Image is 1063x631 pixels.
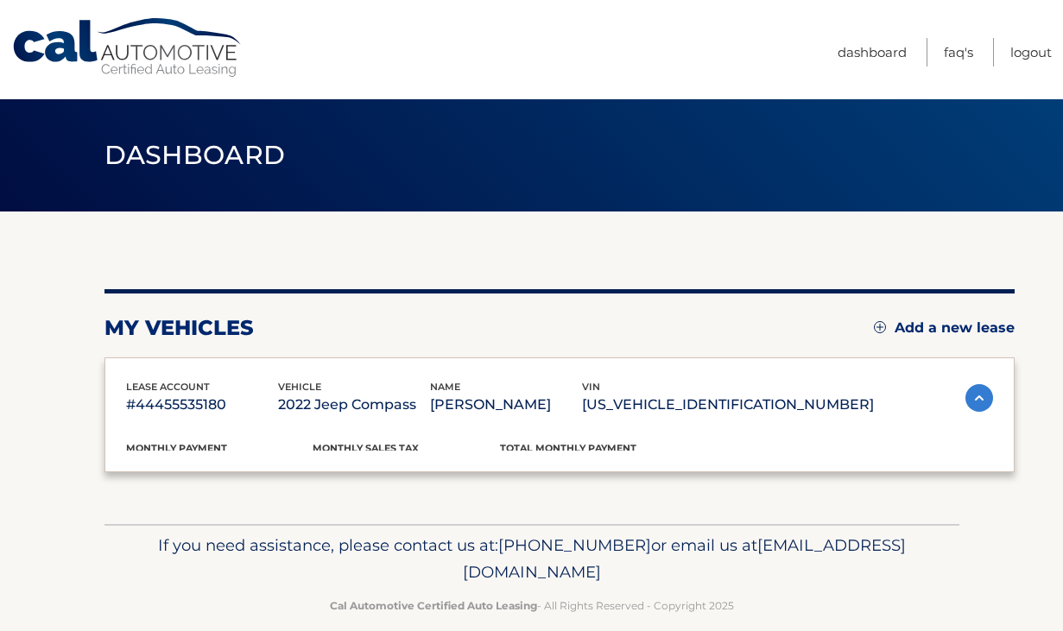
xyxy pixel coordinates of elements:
span: Monthly Payment [126,442,227,454]
a: Add a new lease [874,319,1015,337]
p: [US_VEHICLE_IDENTIFICATION_NUMBER] [582,393,874,417]
span: vehicle [278,381,321,393]
a: Logout [1010,38,1052,66]
span: Total Monthly Payment [500,442,636,454]
h2: my vehicles [104,315,254,341]
a: Dashboard [838,38,907,66]
p: 2022 Jeep Compass [278,393,430,417]
span: [PHONE_NUMBER] [498,535,651,555]
p: If you need assistance, please contact us at: or email us at [116,532,948,587]
p: [PERSON_NAME] [430,393,582,417]
p: - All Rights Reserved - Copyright 2025 [116,596,948,615]
a: Cal Automotive [11,17,244,79]
img: accordion-active.svg [965,384,993,412]
span: Monthly sales Tax [313,442,419,454]
span: Dashboard [104,139,286,171]
strong: Cal Automotive Certified Auto Leasing [330,599,537,612]
span: name [430,381,460,393]
img: add.svg [874,321,886,333]
span: vin [582,381,600,393]
p: #44455535180 [126,393,278,417]
a: FAQ's [944,38,973,66]
span: lease account [126,381,210,393]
